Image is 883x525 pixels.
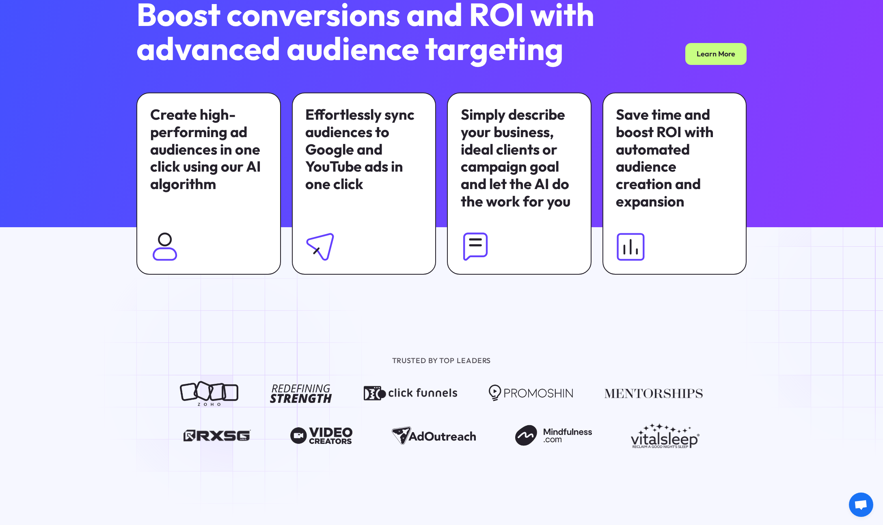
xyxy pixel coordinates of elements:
img: Vitalsleep [631,423,699,448]
img: Zoho [180,381,238,406]
img: Click Funnels [364,381,457,406]
a: Learn More [685,43,747,65]
div: Effortlessly sync audiences to Google and YouTube ads in one click [305,106,423,193]
img: RXSG [184,423,251,448]
div: Create high-performing ad audiences in one click using our AI algorithm [150,106,268,193]
a: Open chat [849,493,873,517]
div: TRUSTED BY TOP LEADERS [222,355,661,366]
div: Simply describe your business, ideal clients or campaign goal and let the AI do the work for you [461,106,578,210]
img: Video Creators [290,423,352,448]
img: Ad Outreach [392,423,476,448]
img: Redefining Strength [270,381,332,406]
img: Promoshin [489,381,573,406]
img: Mentorships [604,381,703,406]
div: Save time and boost ROI with automated audience creation and expansion [616,106,733,210]
img: Mindfulness.com [515,423,592,448]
